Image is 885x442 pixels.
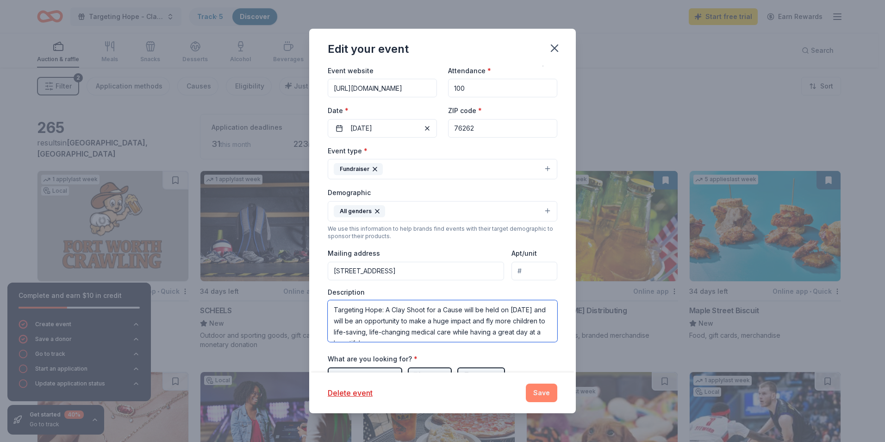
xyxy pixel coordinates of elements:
input: # [511,262,557,280]
label: Demographic [328,188,371,197]
div: We use this information to help brands find events with their target demographic to sponsor their... [328,225,557,240]
input: https://www... [328,79,437,97]
input: 12345 (U.S. only) [448,119,557,138]
div: Fundraiser [334,163,383,175]
span: Snacks [476,370,499,381]
label: Apt/unit [511,249,537,258]
button: All genders [328,201,557,221]
button: [DATE] [328,119,437,138]
label: Description [328,288,365,297]
label: Date [328,106,437,115]
input: Enter a US address [328,262,504,280]
span: Auction & raffle [346,370,397,381]
button: Fundraiser [328,159,557,179]
textarea: Targeting Hope: A Clay Shoot for a Cause will be held on [DATE] and will be an opportunity to mak... [328,300,557,342]
label: Event website [328,66,374,76]
label: Event type [328,146,368,156]
button: Auction & raffle [328,367,402,384]
label: What are you looking for? [328,354,418,364]
label: Attendance [448,66,491,76]
label: ZIP code [448,106,482,115]
button: Snacks [457,367,505,384]
span: Meals [426,370,446,381]
label: Mailing address [328,249,380,258]
div: All genders [334,205,385,217]
button: Meals [408,367,452,384]
button: Save [526,384,557,402]
div: Edit your event [328,42,409,57]
button: Delete event [328,387,373,398]
input: 20 [448,79,557,97]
